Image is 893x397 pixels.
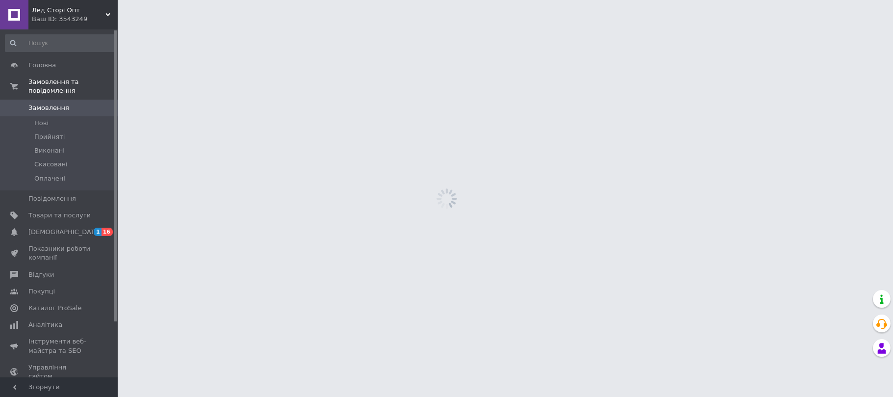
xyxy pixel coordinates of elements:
[32,6,105,15] span: Лед Сторі Опт
[32,15,118,24] div: Ваш ID: 3543249
[28,61,56,70] span: Головна
[28,320,62,329] span: Аналітика
[34,174,65,183] span: Оплачені
[28,104,69,112] span: Замовлення
[28,194,76,203] span: Повідомлення
[28,287,55,296] span: Покупці
[28,363,91,381] span: Управління сайтом
[34,119,49,128] span: Нові
[28,337,91,355] span: Інструменти веб-майстра та SEO
[28,304,81,313] span: Каталог ProSale
[102,228,113,236] span: 16
[5,34,115,52] input: Пошук
[34,146,65,155] span: Виконані
[34,160,68,169] span: Скасовані
[28,211,91,220] span: Товари та послуги
[34,132,65,141] span: Прийняті
[94,228,102,236] span: 1
[28,228,101,237] span: [DEMOGRAPHIC_DATA]
[28,78,118,95] span: Замовлення та повідомлення
[28,244,91,262] span: Показники роботи компанії
[28,270,54,279] span: Відгуки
